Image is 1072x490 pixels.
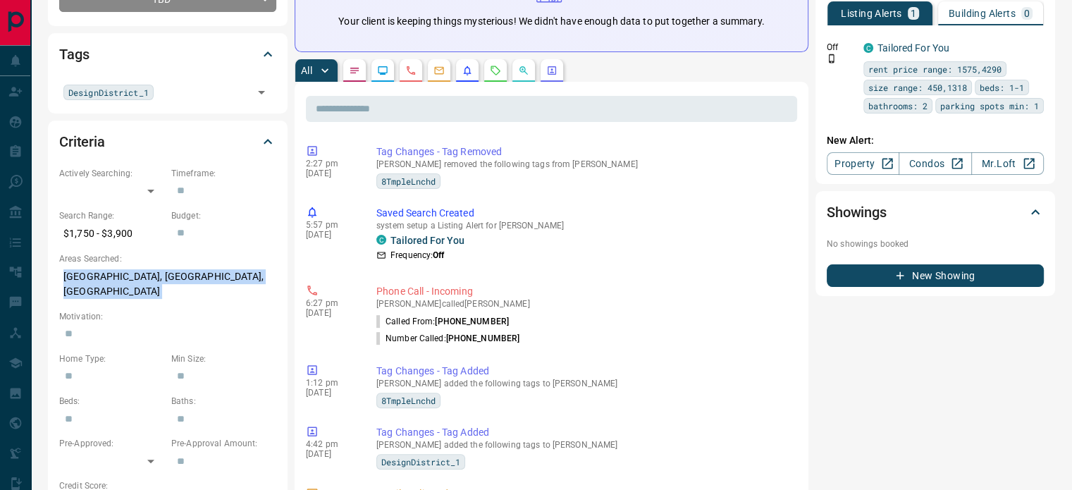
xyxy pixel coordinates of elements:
[59,37,276,71] div: Tags
[433,65,445,76] svg: Emails
[381,174,436,188] span: 8TmpleLnchd
[863,43,873,53] div: condos.ca
[59,252,276,265] p: Areas Searched:
[435,317,509,326] span: [PHONE_NUMBER]
[306,439,355,449] p: 4:42 pm
[59,353,164,365] p: Home Type:
[306,449,355,459] p: [DATE]
[376,332,519,345] p: Number Called:
[376,159,791,169] p: [PERSON_NAME] removed the following tags from [PERSON_NAME]
[171,167,276,180] p: Timeframe:
[827,195,1044,229] div: Showings
[390,249,444,262] p: Frequency:
[980,80,1024,94] span: beds: 1-1
[827,152,899,175] a: Property
[868,62,1002,76] span: rent price range: 1575,4290
[841,8,902,18] p: Listing Alerts
[306,220,355,230] p: 5:57 pm
[306,388,355,398] p: [DATE]
[1024,8,1030,18] p: 0
[899,152,971,175] a: Condos
[59,167,164,180] p: Actively Searching:
[949,8,1016,18] p: Building Alerts
[868,80,967,94] span: size range: 450,1318
[827,133,1044,148] p: New Alert:
[171,437,276,450] p: Pre-Approval Amount:
[306,159,355,169] p: 2:27 pm
[868,99,928,113] span: bathrooms: 2
[827,201,887,223] h2: Showings
[827,54,837,63] svg: Push Notification Only
[376,299,791,309] p: [PERSON_NAME] called [PERSON_NAME]
[827,264,1044,287] button: New Showing
[171,209,276,222] p: Budget:
[376,379,791,388] p: [PERSON_NAME] added the following tags to [PERSON_NAME]
[381,455,460,469] span: DesignDistrict_1
[377,65,388,76] svg: Lead Browsing Activity
[349,65,360,76] svg: Notes
[171,353,276,365] p: Min Size:
[376,284,791,299] p: Phone Call - Incoming
[59,43,89,66] h2: Tags
[390,235,464,246] a: Tailored For You
[59,222,164,245] p: $1,750 - $3,900
[59,125,276,159] div: Criteria
[59,130,105,153] h2: Criteria
[376,221,791,231] p: system setup a Listing Alert for [PERSON_NAME]
[59,209,164,222] p: Search Range:
[252,82,271,102] button: Open
[59,437,164,450] p: Pre-Approved:
[446,333,520,343] span: [PHONE_NUMBER]
[877,42,949,54] a: Tailored For You
[940,99,1039,113] span: parking spots min: 1
[433,250,444,260] strong: Off
[490,65,501,76] svg: Requests
[381,393,436,408] span: 8TmpleLnchd
[376,235,386,245] div: condos.ca
[59,395,164,408] p: Beds:
[306,169,355,178] p: [DATE]
[301,66,312,75] p: All
[59,265,276,303] p: [GEOGRAPHIC_DATA], [GEOGRAPHIC_DATA], [GEOGRAPHIC_DATA]
[462,65,473,76] svg: Listing Alerts
[376,315,509,328] p: Called From:
[405,65,417,76] svg: Calls
[59,310,276,323] p: Motivation:
[376,425,791,440] p: Tag Changes - Tag Added
[171,395,276,408] p: Baths:
[518,65,529,76] svg: Opportunities
[546,65,557,76] svg: Agent Actions
[306,378,355,388] p: 1:12 pm
[306,230,355,240] p: [DATE]
[306,308,355,318] p: [DATE]
[376,145,791,159] p: Tag Changes - Tag Removed
[306,298,355,308] p: 6:27 pm
[911,8,916,18] p: 1
[376,364,791,379] p: Tag Changes - Tag Added
[827,41,855,54] p: Off
[376,206,791,221] p: Saved Search Created
[338,14,764,29] p: Your client is keeping things mysterious! We didn't have enough data to put together a summary.
[68,85,149,99] span: DesignDistrict_1
[376,440,791,450] p: [PERSON_NAME] added the following tags to [PERSON_NAME]
[827,238,1044,250] p: No showings booked
[971,152,1044,175] a: Mr.Loft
